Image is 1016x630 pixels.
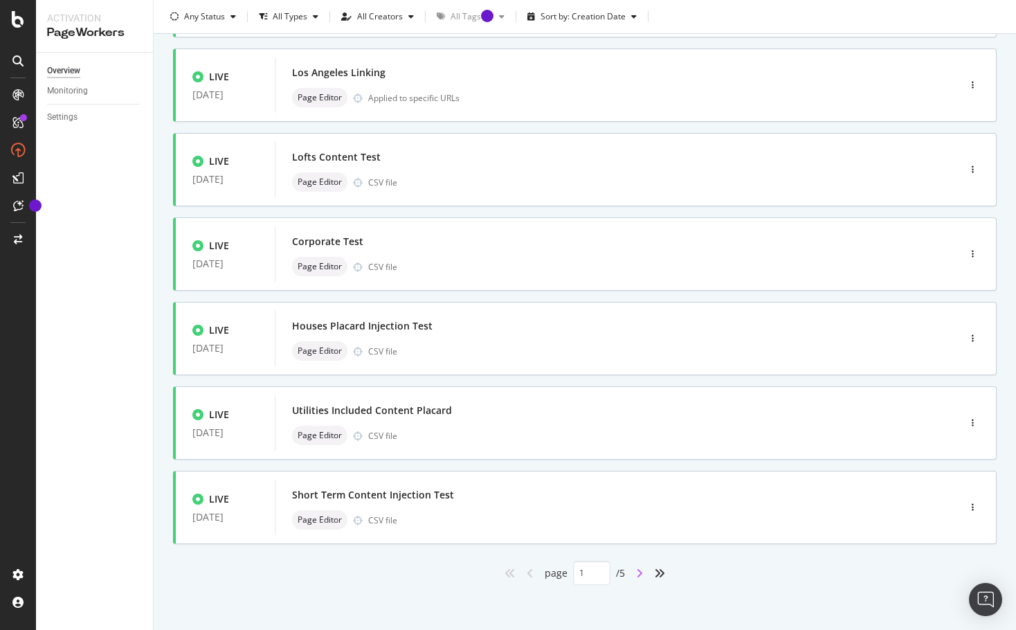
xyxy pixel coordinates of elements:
[368,345,397,357] div: CSV file
[209,239,229,253] div: LIVE
[368,514,397,526] div: CSV file
[368,177,397,188] div: CSV file
[209,492,229,506] div: LIVE
[47,64,143,78] a: Overview
[184,12,225,21] div: Any Status
[298,262,342,271] span: Page Editor
[292,510,347,530] div: neutral label
[47,110,143,125] a: Settings
[298,178,342,186] span: Page Editor
[209,70,229,84] div: LIVE
[209,408,229,422] div: LIVE
[298,431,342,440] span: Page Editor
[431,6,510,28] button: All TagsTooltip anchor
[292,66,385,80] div: Los Angeles Linking
[969,583,1002,616] div: Open Intercom Messenger
[292,404,452,417] div: Utilities Included Content Placard
[292,319,433,333] div: Houses Placard Injection Test
[357,12,403,21] div: All Creators
[292,341,347,361] div: neutral label
[292,257,347,276] div: neutral label
[522,6,642,28] button: Sort by: Creation Date
[209,323,229,337] div: LIVE
[292,488,454,502] div: Short Term Content Injection Test
[298,347,342,355] span: Page Editor
[481,10,493,22] div: Tooltip anchor
[298,93,342,102] span: Page Editor
[47,64,80,78] div: Overview
[292,88,347,107] div: neutral label
[192,174,258,185] div: [DATE]
[451,12,493,21] div: All Tags
[368,261,397,273] div: CSV file
[47,84,143,98] a: Monitoring
[292,150,381,164] div: Lofts Content Test
[521,562,539,584] div: angle-left
[47,11,142,25] div: Activation
[47,110,78,125] div: Settings
[192,427,258,438] div: [DATE]
[292,426,347,445] div: neutral label
[631,562,648,584] div: angle-right
[209,154,229,168] div: LIVE
[192,343,258,354] div: [DATE]
[298,516,342,524] span: Page Editor
[192,258,258,269] div: [DATE]
[273,12,307,21] div: All Types
[47,84,88,98] div: Monitoring
[192,512,258,523] div: [DATE]
[47,25,142,41] div: PageWorkers
[29,199,42,212] div: Tooltip anchor
[292,172,347,192] div: neutral label
[292,235,363,249] div: Corporate Test
[368,430,397,442] div: CSV file
[192,89,258,100] div: [DATE]
[165,6,242,28] button: Any Status
[499,562,521,584] div: angles-left
[545,561,625,585] div: page / 5
[253,6,324,28] button: All Types
[648,562,671,584] div: angles-right
[368,92,460,104] div: Applied to specific URLs
[541,12,626,21] div: Sort by: Creation Date
[336,6,419,28] button: All Creators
